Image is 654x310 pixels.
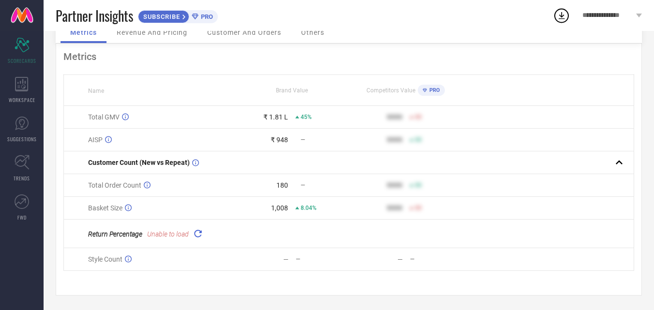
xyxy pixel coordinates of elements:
span: Total Order Count [88,181,141,189]
span: Partner Insights [56,6,133,26]
span: Style Count [88,255,122,263]
span: Total GMV [88,113,120,121]
div: Metrics [63,51,634,62]
span: SUBSCRIBE [138,13,183,20]
div: 9999 [387,113,402,121]
span: 50 [415,114,422,120]
span: 50 [415,205,422,211]
span: 50 [415,182,422,189]
span: 45% [301,114,312,120]
span: Competitors Value [366,87,415,94]
span: Return Percentage [88,230,142,238]
span: Others [301,29,324,36]
span: — [301,136,305,143]
span: PRO [427,87,440,93]
span: FWD [17,214,27,221]
span: SCORECARDS [8,57,36,64]
div: 9999 [387,136,402,144]
span: — [301,182,305,189]
div: Reload "Return Percentage " [191,227,205,240]
div: — [410,256,462,263]
span: Customer Count (New vs Repeat) [88,159,190,166]
span: WORKSPACE [9,96,35,103]
span: Basket Size [88,204,122,212]
div: 9999 [387,181,402,189]
span: AISP [88,136,103,144]
div: — [283,255,289,263]
span: TRENDS [14,175,30,182]
span: Name [88,88,104,94]
div: — [296,256,348,263]
div: 1,008 [271,204,288,212]
span: Revenue And Pricing [117,29,187,36]
div: 180 [276,181,288,189]
div: Open download list [553,7,570,24]
span: 50 [415,136,422,143]
span: PRO [198,13,213,20]
span: 8.04% [301,205,317,211]
span: Customer And Orders [207,29,281,36]
span: Metrics [70,29,97,36]
div: — [397,255,403,263]
a: SUBSCRIBEPRO [138,8,218,23]
div: ₹ 1.81 L [263,113,288,121]
span: SUGGESTIONS [7,135,37,143]
div: 9999 [387,204,402,212]
span: Unable to load [147,230,189,238]
span: Brand Value [276,87,308,94]
div: ₹ 948 [271,136,288,144]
